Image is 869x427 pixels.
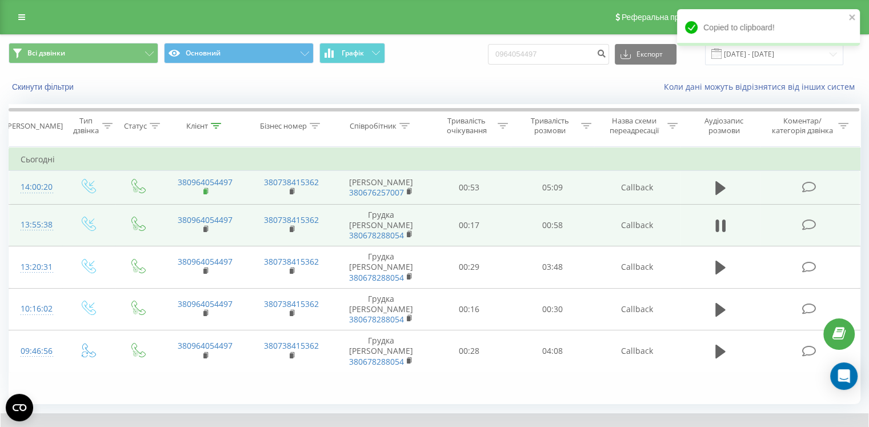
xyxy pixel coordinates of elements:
[9,148,860,171] td: Сьогодні
[622,13,706,22] span: Реферальна програма
[178,298,233,309] a: 380964054497
[349,272,404,283] a: 380678288054
[428,246,511,289] td: 00:29
[428,330,511,373] td: 00:28
[178,177,233,187] a: 380964054497
[511,246,594,289] td: 03:48
[615,44,676,65] button: Експорт
[124,121,147,131] div: Статус
[335,171,428,204] td: [PERSON_NAME]
[594,246,680,289] td: Callback
[768,116,835,135] div: Коментар/категорія дзвінка
[349,314,404,325] a: 380678288054
[5,121,63,131] div: [PERSON_NAME]
[848,13,856,23] button: close
[342,49,364,57] span: Графік
[428,288,511,330] td: 00:16
[27,49,65,58] span: Всі дзвінки
[594,204,680,246] td: Callback
[830,362,858,390] div: Open Intercom Messenger
[21,176,51,198] div: 14:00:20
[511,330,594,373] td: 04:08
[335,246,428,289] td: Грудка [PERSON_NAME]
[319,43,385,63] button: Графік
[264,177,319,187] a: 380738415362
[335,204,428,246] td: Грудка [PERSON_NAME]
[511,288,594,330] td: 00:30
[9,43,158,63] button: Всі дзвінки
[349,187,404,198] a: 380676257007
[164,43,314,63] button: Основний
[264,256,319,267] a: 380738415362
[9,82,79,92] button: Скинути фільтри
[511,171,594,204] td: 05:09
[521,116,578,135] div: Тривалість розмови
[428,204,511,246] td: 00:17
[21,214,51,236] div: 13:55:38
[264,214,319,225] a: 380738415362
[594,288,680,330] td: Callback
[21,256,51,278] div: 13:20:31
[178,340,233,351] a: 380964054497
[178,214,233,225] a: 380964054497
[488,44,609,65] input: Пошук за номером
[604,116,664,135] div: Назва схеми переадресації
[349,356,404,367] a: 380678288054
[186,121,208,131] div: Клієнт
[594,330,680,373] td: Callback
[438,116,495,135] div: Тривалість очікування
[428,171,511,204] td: 00:53
[664,81,860,92] a: Коли дані можуть відрізнятися вiд інших систем
[178,256,233,267] a: 380964054497
[349,230,404,241] a: 380678288054
[594,171,680,204] td: Callback
[335,288,428,330] td: Грудка [PERSON_NAME]
[335,330,428,373] td: Грудка [PERSON_NAME]
[264,298,319,309] a: 380738415362
[264,340,319,351] a: 380738415362
[21,298,51,320] div: 10:16:02
[21,340,51,362] div: 09:46:56
[6,394,33,421] button: Open CMP widget
[72,116,99,135] div: Тип дзвінка
[350,121,397,131] div: Співробітник
[677,9,860,46] div: Copied to clipboard!
[511,204,594,246] td: 00:58
[691,116,758,135] div: Аудіозапис розмови
[260,121,307,131] div: Бізнес номер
